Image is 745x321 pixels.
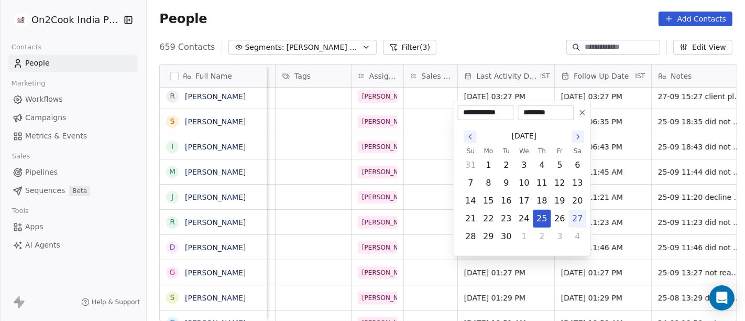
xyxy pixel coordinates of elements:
th: Tuesday [497,146,515,156]
button: Friday, September 5th, 2025 [551,157,568,174]
button: Monday, September 1st, 2025 [480,157,497,174]
button: Thursday, October 2nd, 2025 [533,228,550,245]
button: Saturday, September 6th, 2025 [569,157,586,174]
button: Wednesday, October 1st, 2025 [516,228,532,245]
button: Today, Saturday, September 27th, 2025 [569,210,586,227]
button: Tuesday, September 30th, 2025 [498,228,514,245]
button: Monday, September 29th, 2025 [480,228,497,245]
th: Friday [551,146,568,156]
th: Wednesday [515,146,533,156]
button: Friday, September 26th, 2025 [551,210,568,227]
button: Tuesday, September 2nd, 2025 [498,157,514,174]
button: Thursday, September 25th, 2025, selected [533,210,550,227]
button: Saturday, October 4th, 2025 [569,228,586,245]
button: Thursday, September 4th, 2025 [533,157,550,174]
button: Monday, September 15th, 2025 [480,192,497,209]
button: Sunday, August 31st, 2025 [462,157,479,174]
button: Monday, September 8th, 2025 [480,175,497,191]
button: Sunday, September 21st, 2025 [462,210,479,227]
th: Sunday [462,146,479,156]
button: Thursday, September 18th, 2025 [533,192,550,209]
button: Go to the Next Month [572,131,584,143]
button: Saturday, September 13th, 2025 [569,175,586,191]
th: Monday [479,146,497,156]
span: [DATE] [512,131,536,142]
table: September 2025 [462,146,586,245]
button: Wednesday, September 3rd, 2025 [516,157,532,174]
th: Saturday [568,146,586,156]
button: Friday, September 19th, 2025 [551,192,568,209]
button: Tuesday, September 23rd, 2025 [498,210,514,227]
button: Wednesday, September 10th, 2025 [516,175,532,191]
button: Sunday, September 7th, 2025 [462,175,479,191]
button: Sunday, September 28th, 2025 [462,228,479,245]
button: Sunday, September 14th, 2025 [462,192,479,209]
button: Wednesday, September 17th, 2025 [516,192,532,209]
button: Saturday, September 20th, 2025 [569,192,586,209]
button: Friday, October 3rd, 2025 [551,228,568,245]
button: Monday, September 22nd, 2025 [480,210,497,227]
button: Wednesday, September 24th, 2025 [516,210,532,227]
button: Friday, September 12th, 2025 [551,175,568,191]
button: Tuesday, September 16th, 2025 [498,192,514,209]
th: Thursday [533,146,551,156]
button: Tuesday, September 9th, 2025 [498,175,514,191]
button: Go to the Previous Month [464,131,476,143]
button: Thursday, September 11th, 2025 [533,175,550,191]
